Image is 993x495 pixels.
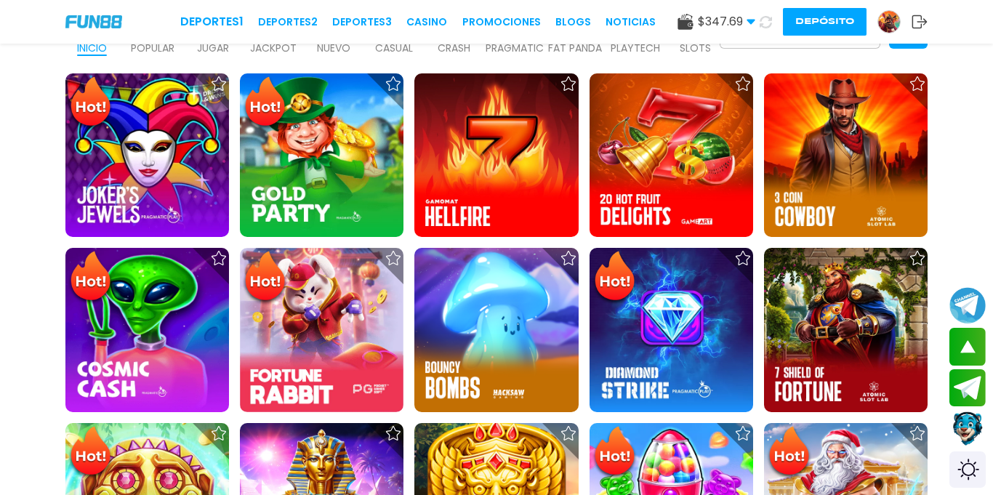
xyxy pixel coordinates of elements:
[240,73,403,237] img: Gold Party
[949,451,986,488] div: Switch theme
[375,41,413,56] p: CASUAL
[590,248,753,411] img: Diamond Strike
[317,41,350,56] p: NUEVO
[77,41,107,56] p: INICIO
[197,41,229,56] p: JUGAR
[949,286,986,324] button: Join telegram channel
[606,15,656,30] a: NOTICIAS
[878,11,900,33] img: Avatar
[180,13,244,31] a: Deportes1
[877,10,912,33] a: Avatar
[611,41,660,56] p: PLAYTECH
[67,249,114,306] img: Hot
[765,424,813,481] img: Hot
[764,248,928,411] img: 7 Shields of Fortune
[590,73,753,237] img: 20 Hot Fruit Delights
[131,41,174,56] p: POPULAR
[406,15,447,30] a: CASINO
[250,41,297,56] p: JACKPOT
[240,248,403,411] img: Fortune Rabbit
[764,73,928,237] img: 3 Coin Cowboy
[555,15,591,30] a: BLOGS
[462,15,541,30] a: Promociones
[591,249,638,306] img: Hot
[438,41,470,56] p: CRASH
[949,410,986,448] button: Contact customer service
[414,73,578,237] img: Hellfire
[67,424,114,481] img: Hot
[241,249,289,306] img: Hot
[698,13,755,31] span: $ 347.69
[680,41,711,56] p: SLOTS
[65,73,229,237] img: Joker's Jewels
[65,248,229,411] img: Cosmic Cash
[949,369,986,407] button: Join telegram
[591,424,638,481] img: Hot
[548,41,602,56] p: FAT PANDA
[258,15,318,30] a: Deportes2
[783,8,867,36] button: Depósito
[67,75,114,132] img: Hot
[414,248,578,411] img: Bouncy Bombs 96%
[486,41,544,56] p: PRAGMATIC
[949,328,986,366] button: scroll up
[332,15,392,30] a: Deportes3
[241,75,289,132] img: Hot
[65,15,122,28] img: Company Logo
